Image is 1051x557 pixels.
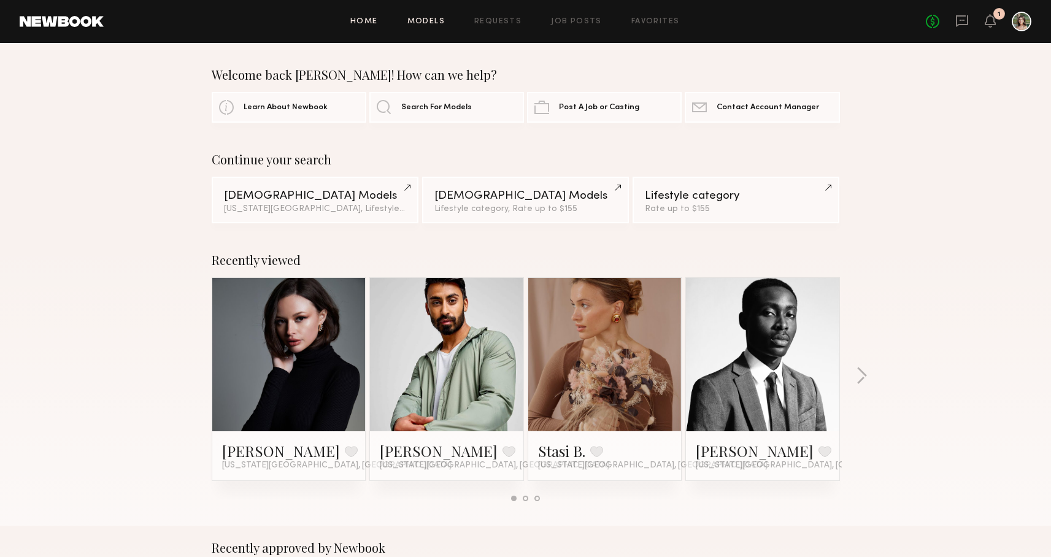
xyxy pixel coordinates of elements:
a: [PERSON_NAME] [380,441,498,461]
a: Job Posts [551,18,602,26]
span: [US_STATE][GEOGRAPHIC_DATA], [GEOGRAPHIC_DATA] [696,461,925,471]
a: Contact Account Manager [685,92,839,123]
a: [DEMOGRAPHIC_DATA] ModelsLifestyle category, Rate up to $155 [422,177,629,223]
span: Search For Models [401,104,472,112]
a: Lifestyle categoryRate up to $155 [633,177,839,223]
a: Learn About Newbook [212,92,366,123]
a: [DEMOGRAPHIC_DATA] Models[US_STATE][GEOGRAPHIC_DATA], Lifestyle category [212,177,418,223]
a: Requests [474,18,522,26]
a: Search For Models [369,92,524,123]
span: [US_STATE][GEOGRAPHIC_DATA], [GEOGRAPHIC_DATA] [222,461,452,471]
div: Continue your search [212,152,840,167]
div: Recently viewed [212,253,840,267]
div: Lifestyle category [645,190,827,202]
div: Lifestyle category, Rate up to $155 [434,205,617,213]
div: Rate up to $155 [645,205,827,213]
div: [US_STATE][GEOGRAPHIC_DATA], Lifestyle category [224,205,406,213]
a: Stasi B. [538,441,585,461]
div: 1 [998,11,1001,18]
a: Models [407,18,445,26]
a: Home [350,18,378,26]
span: [US_STATE][GEOGRAPHIC_DATA], [GEOGRAPHIC_DATA] [538,461,768,471]
a: Post A Job or Casting [527,92,682,123]
div: [DEMOGRAPHIC_DATA] Models [434,190,617,202]
span: Contact Account Manager [717,104,819,112]
div: Recently approved by Newbook [212,540,840,555]
span: Post A Job or Casting [559,104,639,112]
div: Welcome back [PERSON_NAME]! How can we help? [212,67,840,82]
span: Learn About Newbook [244,104,328,112]
div: [DEMOGRAPHIC_DATA] Models [224,190,406,202]
a: Favorites [631,18,680,26]
a: [PERSON_NAME] [696,441,814,461]
span: [US_STATE][GEOGRAPHIC_DATA], [GEOGRAPHIC_DATA] [380,461,609,471]
a: [PERSON_NAME] [222,441,340,461]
